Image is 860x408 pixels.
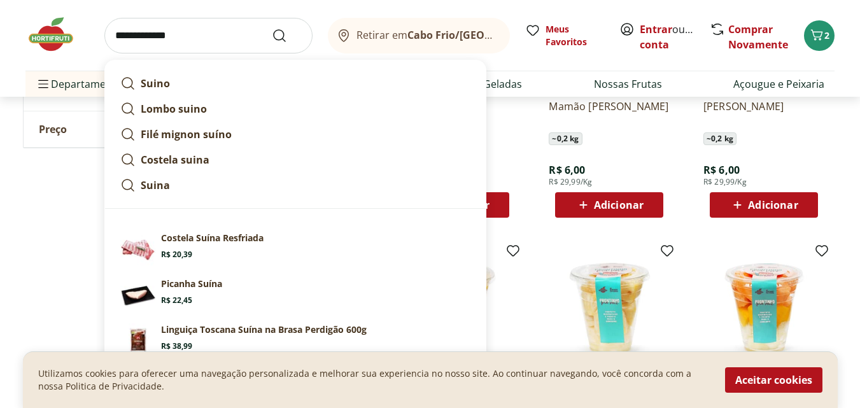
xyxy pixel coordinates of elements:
span: R$ 29,99/Kg [703,177,747,187]
p: Costela Suína Resfriada [161,232,264,244]
a: Criar conta [640,22,710,52]
button: Preço [24,111,215,147]
a: Filé mignon suíno [115,122,476,147]
img: Principal [120,323,156,359]
span: R$ 38,99 [161,341,192,351]
a: PrincipalPicanha SuínaR$ 22,45 [115,272,476,318]
p: Utilizamos cookies para oferecer uma navegação personalizada e melhorar sua experiencia no nosso ... [38,367,710,393]
img: Trio de Salada de Frutas Cortadinho [703,248,824,369]
strong: Filé mignon suíno [141,127,232,141]
span: R$ 22,45 [161,295,192,306]
img: Costela Suína Resfriada [120,232,156,267]
a: Entrar [640,22,672,36]
p: Linguiça Toscana Suína na Brasa Perdigão 600g [161,323,367,336]
span: R$ 29,99/Kg [549,177,592,187]
span: Adicionar [594,200,644,210]
span: Adicionar [748,200,798,210]
a: Suino [115,71,476,96]
span: R$ 20,39 [161,250,192,260]
a: Açougue e Peixaria [733,76,824,92]
button: Adicionar [710,192,818,218]
img: Abacaxi Fatiado Copo [549,248,670,369]
span: 2 [824,29,829,41]
b: Cabo Frio/[GEOGRAPHIC_DATA] [407,28,565,42]
strong: Suina [141,178,170,192]
a: Mamão [PERSON_NAME] [549,99,670,127]
span: R$ 6,00 [549,163,585,177]
img: Hortifruti [25,15,89,53]
p: Picanha Suína [161,278,222,290]
strong: Lombo suino [141,102,207,116]
a: Meus Favoritos [525,23,604,48]
button: Aceitar cookies [725,367,822,393]
span: ~ 0,2 kg [703,132,737,145]
a: Costela suina [115,147,476,172]
span: R$ 6,00 [703,163,740,177]
input: search [104,18,313,53]
span: ou [640,22,696,52]
button: Submit Search [272,28,302,43]
span: Retirar em [356,29,497,41]
span: Preço [39,123,67,136]
span: Departamentos [36,69,127,99]
strong: Suino [141,76,170,90]
span: Meus Favoritos [546,23,604,48]
button: Adicionar [555,192,663,218]
a: Lombo suino [115,96,476,122]
a: PrincipalLinguiça Toscana Suína na Brasa Perdigão 600gR$ 38,99 [115,318,476,364]
button: Menu [36,69,51,99]
img: Principal [120,278,156,313]
a: Nossas Frutas [594,76,662,92]
a: [PERSON_NAME] [703,99,824,127]
button: Carrinho [804,20,835,51]
button: Retirar emCabo Frio/[GEOGRAPHIC_DATA] [328,18,510,53]
strong: Costela suina [141,153,209,167]
a: Comprar Novamente [728,22,788,52]
span: ~ 0,2 kg [549,132,582,145]
a: Costela Suína ResfriadaCostela Suína ResfriadaR$ 20,39 [115,227,476,272]
a: Suina [115,172,476,198]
